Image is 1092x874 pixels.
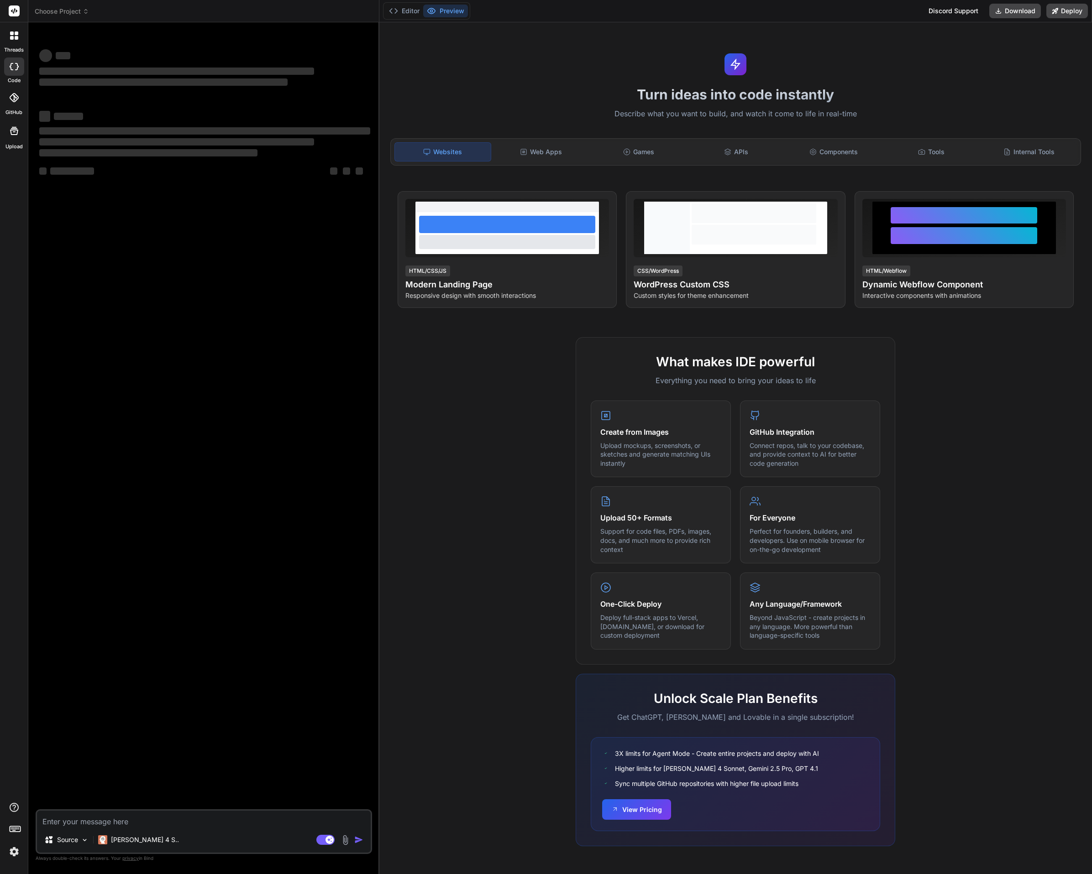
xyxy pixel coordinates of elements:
p: Get ChatGPT, [PERSON_NAME] and Lovable in a single subscription! [591,712,880,723]
h4: Dynamic Webflow Component [862,278,1066,291]
div: Web Apps [493,142,589,161]
span: Sync multiple GitHub repositories with higher file upload limits [615,779,798,788]
h4: Upload 50+ Formats [600,512,721,523]
span: ‌ [330,167,337,175]
div: CSS/WordPress [634,265,682,276]
h4: Create from Images [600,427,721,437]
p: Describe what you want to build, and watch it come to life in real-time [385,108,1087,120]
span: ‌ [39,49,52,62]
button: Deploy [1046,4,1088,18]
span: Choose Project [35,7,89,16]
div: Internal Tools [981,142,1077,161]
p: Custom styles for theme enhancement [634,291,837,300]
h4: One-Click Deploy [600,598,721,609]
img: Claude 4 Sonnet [98,835,107,844]
h4: Any Language/Framework [750,598,871,609]
span: ‌ [39,78,288,86]
button: Editor [385,5,423,17]
p: Always double-check its answers. Your in Bind [36,854,372,863]
img: attachment [340,835,351,845]
div: Games [591,142,687,161]
span: ‌ [39,127,370,135]
h4: For Everyone [750,512,871,523]
p: [PERSON_NAME] 4 S.. [111,835,179,844]
h2: What makes IDE powerful [591,352,880,371]
img: icon [354,835,363,844]
p: Upload mockups, screenshots, or sketches and generate matching UIs instantly [600,441,721,468]
span: ‌ [39,68,314,75]
img: Pick Models [81,836,89,844]
button: Download [989,4,1041,18]
label: GitHub [5,109,22,116]
label: Upload [5,143,23,151]
p: Deploy full-stack apps to Vercel, [DOMAIN_NAME], or download for custom deployment [600,613,721,640]
span: 3X limits for Agent Mode - Create entire projects and deploy with AI [615,749,819,758]
p: Source [57,835,78,844]
h4: WordPress Custom CSS [634,278,837,291]
span: ‌ [356,167,363,175]
span: ‌ [39,138,314,146]
h1: Turn ideas into code instantly [385,86,1087,103]
img: settings [6,844,22,859]
span: Higher limits for [PERSON_NAME] 4 Sonnet, Gemini 2.5 Pro, GPT 4.1 [615,764,818,773]
div: Tools [883,142,979,161]
span: ‌ [39,167,47,175]
div: APIs [688,142,784,161]
label: code [8,77,21,84]
h4: GitHub Integration [750,427,871,437]
button: Preview [423,5,468,17]
span: ‌ [39,111,50,122]
p: Interactive components with animations [862,291,1066,300]
p: Responsive design with smooth interactions [405,291,609,300]
div: Websites [394,142,491,161]
span: ‌ [54,113,83,120]
p: Perfect for founders, builders, and developers. Use on mobile browser for on-the-go development [750,527,871,554]
div: HTML/Webflow [862,265,910,276]
label: threads [4,46,24,54]
p: Connect repos, talk to your codebase, and provide context to AI for better code generation [750,441,871,468]
span: ‌ [39,149,257,156]
p: Beyond JavaScript - create projects in any language. More powerful than language-specific tools [750,613,871,640]
h4: Modern Landing Page [405,278,609,291]
div: Components [786,142,882,161]
h2: Unlock Scale Plan Benefits [591,689,880,708]
p: Everything you need to bring your ideas to life [591,375,880,386]
button: View Pricing [602,799,671,820]
div: Discord Support [923,4,984,18]
span: privacy [122,855,139,861]
span: ‌ [50,167,94,175]
span: ‌ [56,52,70,59]
p: Support for code files, PDFs, images, docs, and much more to provide rich context [600,527,721,554]
div: HTML/CSS/JS [405,265,450,276]
span: ‌ [343,167,350,175]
